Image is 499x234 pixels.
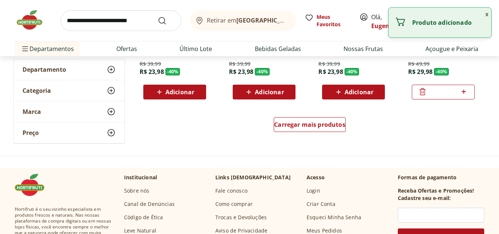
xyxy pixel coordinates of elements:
span: Preço [23,129,39,136]
span: R$ 29,98 [408,68,433,76]
a: Bebidas Geladas [255,44,301,53]
a: Meus Favoritos [305,13,351,28]
span: Meus Favoritos [317,13,351,28]
p: Acesso [307,174,325,181]
span: R$ 23,98 [140,68,164,76]
a: Sobre nós [124,187,149,194]
span: - 40 % [434,68,449,75]
input: search [61,10,181,31]
span: Retirar em [207,17,288,24]
a: Criar Conta [307,200,335,208]
img: Hortifruti [15,9,52,31]
button: Submit Search [158,16,175,25]
span: Adicionar [165,89,194,95]
button: Fechar notificação [482,8,491,20]
button: Marca [14,101,124,122]
span: Adicionar [255,89,284,95]
button: Departamento [14,59,124,80]
button: Menu [21,40,30,58]
a: Nossas Frutas [344,44,383,53]
span: R$ 23,98 [318,68,343,76]
span: Marca [23,108,41,115]
b: [GEOGRAPHIC_DATA]/[GEOGRAPHIC_DATA] [236,16,361,24]
span: - 40 % [345,68,359,75]
a: Trocas e Devoluções [215,214,267,221]
span: Adicionar [345,89,373,95]
button: Preço [14,122,124,143]
a: Como comprar [215,200,253,208]
span: Departamento [23,66,66,73]
button: Categoria [14,80,124,101]
a: Açougue e Peixaria [425,44,478,53]
h3: Cadastre seu e-mail: [398,194,451,202]
button: Retirar em[GEOGRAPHIC_DATA]/[GEOGRAPHIC_DATA] [190,10,296,31]
h3: Receba Ofertas e Promoções! [398,187,474,194]
p: Formas de pagamento [398,174,484,181]
p: Produto adicionado [412,19,485,26]
span: Categoria [23,87,51,94]
span: R$ 49,99 [408,60,430,68]
span: Departamentos [21,40,74,58]
span: Carregar mais produtos [274,122,345,128]
a: Ofertas [116,44,137,53]
a: Esqueci Minha Senha [307,214,361,221]
a: Último Lote [180,44,212,53]
a: Código de Ética [124,214,163,221]
a: Eugenia [371,22,395,30]
button: Adicionar [322,85,385,99]
p: Institucional [124,174,157,181]
a: Canal de Denúncias [124,200,175,208]
span: R$ 23,98 [229,68,253,76]
span: R$ 39,99 [318,60,340,68]
a: Login [307,187,320,194]
span: Olá, [371,13,404,30]
a: Carregar mais produtos [274,117,346,135]
button: Adicionar [233,85,295,99]
span: - 40 % [255,68,270,75]
span: - 40 % [165,68,180,75]
span: R$ 39,99 [229,60,250,68]
p: Links [DEMOGRAPHIC_DATA] [215,174,291,181]
img: Hortifruti [15,174,52,196]
a: Fale conosco [215,187,247,194]
button: Adicionar [143,85,206,99]
span: R$ 39,99 [140,60,161,68]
